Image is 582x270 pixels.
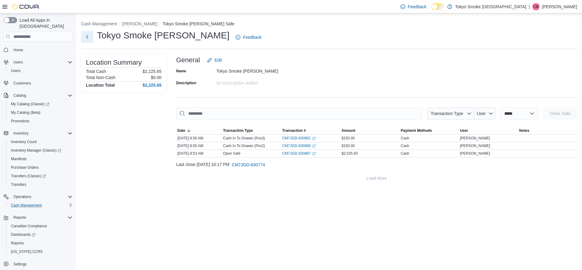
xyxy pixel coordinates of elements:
button: Reports [11,214,29,221]
input: Dark Mode [431,3,444,10]
label: Description [176,81,196,85]
span: Transaction Type [431,111,463,116]
span: Washington CCRS [9,248,73,255]
a: Inventory Manager (Classic) [6,146,75,155]
svg: External link [312,137,316,140]
button: Payment Methods [399,127,459,134]
a: Manifests [9,155,29,163]
button: Close Safe [543,107,577,120]
span: $2,525.65 [342,151,358,156]
button: Users [6,67,75,75]
span: My Catalog (Classic) [11,102,49,106]
button: Reports [6,239,75,247]
button: Operations [11,193,34,200]
span: Inventory Manager (Classic) [9,147,73,154]
span: Cash Management [9,202,73,209]
img: Cova [12,4,40,10]
button: Next [81,31,93,43]
button: [US_STATE] CCRS [6,247,75,256]
span: Transfers [9,181,73,188]
span: Close Safe [550,110,570,117]
span: Dashboards [9,231,73,238]
div: [DATE] 8:53 AM [176,150,222,157]
span: Promotions [11,119,30,124]
button: Inventory Count [6,138,75,146]
span: $150.00 [342,136,355,141]
span: Load All Apps in [GEOGRAPHIC_DATA] [17,17,73,29]
button: My Catalog (Beta) [6,108,75,117]
span: Catalog [11,92,73,99]
h6: Total Non-Cash [86,75,115,80]
span: $150.00 [342,143,355,148]
span: [PERSON_NAME] [460,136,490,141]
a: CM7JGD-630887External link [282,151,315,156]
div: Cash [401,143,409,148]
a: My Catalog (Beta) [9,109,43,116]
h4: Location Total [86,83,115,88]
span: Users [13,60,23,65]
a: Transfers [9,181,29,188]
span: Inventory Manager (Classic) [11,148,61,153]
button: Inventory [1,129,75,138]
button: Home [1,45,75,54]
span: Customers [13,81,31,86]
button: User [459,127,518,134]
span: Settings [13,262,27,267]
button: Transaction # [281,127,340,134]
span: User [460,128,468,133]
a: Transfers (Classic) [9,172,48,180]
span: Load More [367,175,387,181]
p: [PERSON_NAME] [542,3,577,10]
button: Cash Management [6,201,75,210]
span: User [477,111,486,116]
h3: Location Summary [86,59,142,66]
span: Customers [11,79,73,87]
span: Users [9,67,73,74]
nav: An example of EuiBreadcrumbs [81,21,577,28]
h1: Tokyo Smoke [PERSON_NAME] [97,29,229,41]
h4: $2,225.65 [143,83,161,88]
span: CM7JGD-630774 [232,162,265,168]
span: Users [11,59,73,66]
button: Transfers [6,180,75,189]
button: Cash Management [81,21,117,26]
button: User [474,107,496,120]
button: Inventory [11,130,31,137]
div: [DATE] 8:55 AM [176,142,222,149]
a: Purchase Orders [9,164,41,171]
span: Date [177,128,185,133]
a: Cash Management [9,202,44,209]
a: Settings [11,261,29,268]
button: Reports [1,213,75,222]
span: Cash Management [11,203,42,208]
a: Customers [11,80,34,87]
a: Canadian Compliance [9,222,49,230]
a: Feedback [233,31,264,43]
div: Tokyo Smoke [PERSON_NAME] [216,66,298,74]
h6: Total Cash [86,69,106,74]
span: Home [11,46,73,53]
button: [PERSON_NAME] [122,21,157,26]
button: Date [176,127,222,134]
span: Inventory [11,130,73,137]
a: Reports [9,239,26,247]
p: | [529,3,530,10]
button: Tokyo Smoke [PERSON_NAME] Safe [162,21,234,26]
span: Transaction Type [223,128,253,133]
span: Amount [342,128,355,133]
p: Cash In To Drawer (Pos2) [223,143,265,148]
span: My Catalog (Beta) [9,109,73,116]
button: Transaction Type [427,107,474,120]
p: $2,225.65 [143,69,161,74]
span: Purchase Orders [9,164,73,171]
p: $0.00 [151,75,161,80]
span: Transfers (Classic) [9,172,73,180]
button: Promotions [6,117,75,125]
button: Transaction Type [222,127,281,134]
label: Name [176,69,186,74]
a: Transfers (Classic) [6,172,75,180]
div: Cash [401,136,409,141]
span: Promotions [9,117,73,125]
a: Dashboards [9,231,38,238]
span: Inventory Count [9,138,73,146]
